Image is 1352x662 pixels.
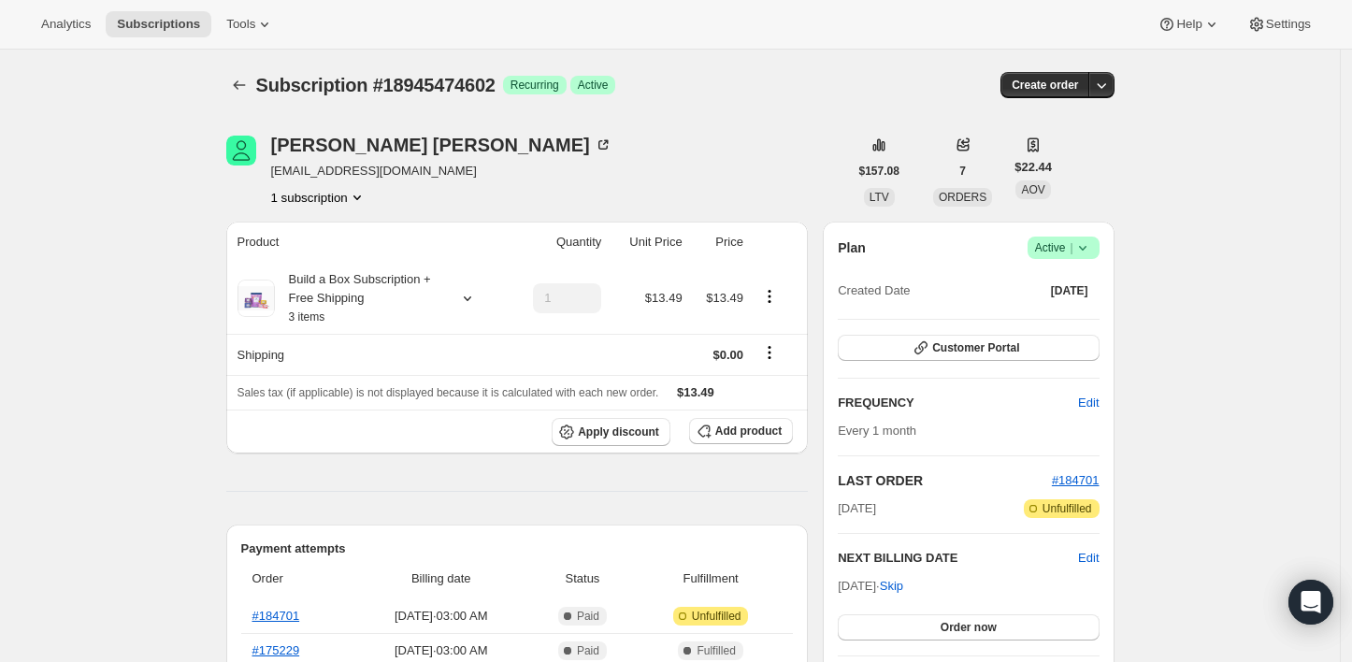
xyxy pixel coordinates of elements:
[226,222,508,263] th: Product
[1051,283,1088,298] span: [DATE]
[271,188,367,207] button: Product actions
[689,418,793,444] button: Add product
[838,281,910,300] span: Created Date
[357,607,525,626] span: [DATE] · 03:00 AM
[226,72,252,98] button: Subscriptions
[578,425,659,439] span: Apply discount
[859,164,899,179] span: $157.08
[507,222,607,263] th: Quantity
[688,222,749,263] th: Price
[226,136,256,165] span: Breonna Dingman
[697,643,735,658] span: Fulfilled
[271,136,612,154] div: [PERSON_NAME] [PERSON_NAME]
[511,78,559,93] span: Recurring
[692,609,741,624] span: Unfulfilled
[640,569,782,588] span: Fulfillment
[237,386,659,399] span: Sales tax (if applicable) is not displayed because it is calculated with each new order.
[1052,471,1100,490] button: #184701
[41,17,91,32] span: Analytics
[712,348,743,362] span: $0.00
[289,310,325,324] small: 3 items
[948,158,977,184] button: 7
[106,11,211,37] button: Subscriptions
[838,394,1078,412] h2: FREQUENCY
[939,191,986,204] span: ORDERS
[357,569,525,588] span: Billing date
[275,270,443,326] div: Build a Box Subscription + Free Shipping
[1040,278,1100,304] button: [DATE]
[226,17,255,32] span: Tools
[252,609,300,623] a: #184701
[1078,394,1099,412] span: Edit
[1078,549,1099,568] button: Edit
[838,471,1052,490] h2: LAST ORDER
[1067,388,1110,418] button: Edit
[1146,11,1231,37] button: Help
[838,614,1099,640] button: Order now
[838,579,903,593] span: [DATE] ·
[880,577,903,596] span: Skip
[838,335,1099,361] button: Customer Portal
[959,164,966,179] span: 7
[577,643,599,658] span: Paid
[117,17,200,32] span: Subscriptions
[645,291,683,305] span: $13.49
[1021,183,1044,196] span: AOV
[1000,72,1089,98] button: Create order
[1288,580,1333,625] div: Open Intercom Messenger
[941,620,997,635] span: Order now
[715,424,782,439] span: Add product
[838,499,876,518] span: [DATE]
[869,571,914,601] button: Skip
[838,549,1078,568] h2: NEXT BILLING DATE
[755,342,784,363] button: Shipping actions
[1266,17,1311,32] span: Settings
[848,158,911,184] button: $157.08
[755,286,784,307] button: Product actions
[838,424,916,438] span: Every 1 month
[1070,240,1072,255] span: |
[578,78,609,93] span: Active
[1236,11,1322,37] button: Settings
[241,540,794,558] h2: Payment attempts
[1176,17,1201,32] span: Help
[1052,473,1100,487] a: #184701
[357,641,525,660] span: [DATE] · 03:00 AM
[838,238,866,257] h2: Plan
[226,334,508,375] th: Shipping
[932,340,1019,355] span: Customer Portal
[870,191,889,204] span: LTV
[1014,158,1052,177] span: $22.44
[241,558,352,599] th: Order
[1035,238,1092,257] span: Active
[271,162,612,180] span: [EMAIL_ADDRESS][DOMAIN_NAME]
[215,11,285,37] button: Tools
[577,609,599,624] span: Paid
[1012,78,1078,93] span: Create order
[1043,501,1092,516] span: Unfulfilled
[537,569,628,588] span: Status
[706,291,743,305] span: $13.49
[256,75,496,95] span: Subscription #18945474602
[552,418,670,446] button: Apply discount
[30,11,102,37] button: Analytics
[607,222,687,263] th: Unit Price
[677,385,714,399] span: $13.49
[252,643,300,657] a: #175229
